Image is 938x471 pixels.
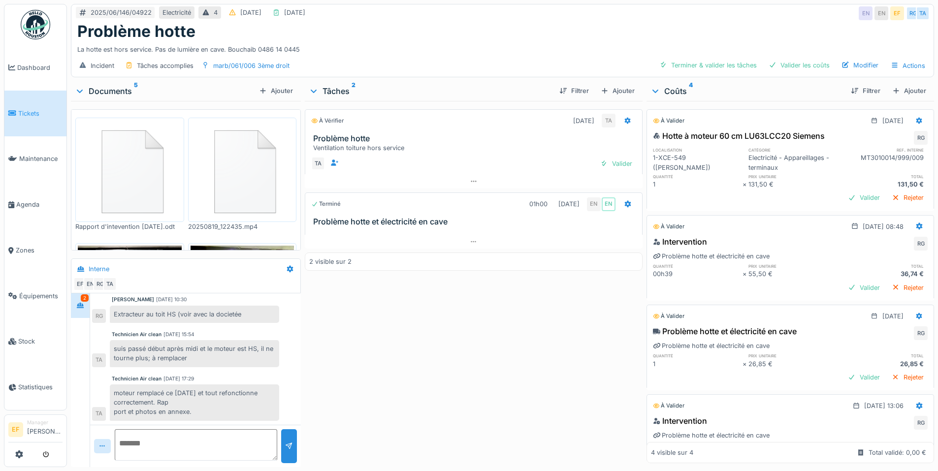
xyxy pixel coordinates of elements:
[587,197,601,211] div: EN
[916,6,930,20] div: TA
[555,84,593,97] div: Filtrer
[4,182,66,227] a: Agenda
[313,134,638,143] h3: Problème hotte
[653,117,684,125] div: À valider
[73,277,87,291] div: EF
[110,384,279,421] div: moteur remplacé ce [DATE] et tout refonctionne correctement. Rap port et photos en annexe.
[748,263,838,269] h6: prix unitaire
[163,375,194,382] div: [DATE] 17:29
[653,222,684,231] div: À valider
[864,401,904,410] div: [DATE] 13:06
[653,180,743,189] div: 1
[134,85,138,97] sup: 5
[240,8,261,17] div: [DATE]
[18,109,63,118] span: Tickets
[309,257,352,266] div: 2 visible sur 2
[653,352,743,359] h6: quantité
[914,237,928,251] div: RG
[653,359,743,369] div: 1
[16,246,63,255] span: Zones
[838,359,928,369] div: 26,85 €
[748,147,838,153] h6: catégorie
[78,246,182,323] img: fuqkwms5sgwv23evqmsz5tgvspws
[906,6,920,20] div: RG
[4,319,66,365] a: Stock
[77,41,928,54] div: La hotte est hors service. Pas de lumière en cave. Bouchaib 0486 14 0445
[914,326,928,340] div: RG
[284,8,305,17] div: [DATE]
[4,136,66,182] a: Maintenance
[313,217,638,226] h3: Problème hotte et électricité en cave
[75,85,255,97] div: Documents
[844,371,884,384] div: Valider
[558,199,580,209] div: [DATE]
[4,45,66,91] a: Dashboard
[17,63,63,72] span: Dashboard
[8,419,63,442] a: EF Manager[PERSON_NAME]
[689,85,693,97] sup: 4
[110,340,279,367] div: suis passé début après midi et le moteur est HS, il ne tourne plus; à remplacer
[4,227,66,273] a: Zones
[188,222,297,231] div: 20250819_122435.mp4
[869,448,926,457] div: Total validé: 0,00 €
[602,114,615,127] div: TA
[653,415,707,427] div: Intervention
[765,59,834,72] div: Valider les coûts
[8,422,23,437] li: EF
[844,191,884,204] div: Valider
[91,61,114,70] div: Incident
[838,269,928,279] div: 36,74 €
[886,59,930,73] div: Actions
[311,117,344,125] div: À vérifier
[19,154,63,163] span: Maintenance
[92,353,106,367] div: TA
[112,296,154,303] div: [PERSON_NAME]
[653,236,707,248] div: Intervention
[18,382,63,392] span: Statistiques
[838,173,928,180] h6: total
[213,61,290,70] div: marb/061/006 3ème droit
[863,222,904,231] div: [DATE] 08:48
[112,331,162,338] div: Technicien Air clean
[4,91,66,136] a: Tickets
[888,281,928,294] div: Rejeter
[653,341,770,350] div: Problème hotte et électricité en cave
[838,352,928,359] h6: total
[743,359,749,369] div: ×
[89,264,109,274] div: Interne
[882,116,904,126] div: [DATE]
[137,61,194,70] div: Tâches accomplies
[596,157,636,170] div: Valider
[18,337,63,346] span: Stock
[650,85,843,97] div: Coûts
[83,277,97,291] div: EN
[19,291,63,301] span: Équipements
[653,153,743,172] div: 1-XCE-549 ([PERSON_NAME])
[743,180,749,189] div: ×
[914,131,928,145] div: RG
[653,147,743,153] h6: localisation
[27,419,63,440] li: [PERSON_NAME]
[743,269,749,279] div: ×
[653,325,797,337] div: Problème hotte et électricité en cave
[110,306,279,323] div: Extracteur au toit HS (voir avec la docietée
[255,84,297,97] div: Ajouter
[16,200,63,209] span: Agenda
[748,173,838,180] h6: prix unitaire
[313,143,638,153] div: Ventilation toiture hors service
[191,120,294,220] img: 84750757-fdcc6f00-afbb-11ea-908a-1074b026b06b.png
[78,120,182,220] img: 84750757-fdcc6f00-afbb-11ea-908a-1074b026b06b.png
[859,6,873,20] div: EN
[602,197,615,211] div: EN
[214,8,218,17] div: 4
[352,85,356,97] sup: 2
[838,153,928,172] div: MT3010014/999/009
[75,222,184,231] div: Rapport d'intevention [DATE].odt
[653,312,684,320] div: À valider
[156,296,187,303] div: [DATE] 10:30
[882,312,904,321] div: [DATE]
[888,191,928,204] div: Rejeter
[653,173,743,180] h6: quantité
[838,180,928,189] div: 131,50 €
[653,251,770,261] div: Problème hotte et électricité en cave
